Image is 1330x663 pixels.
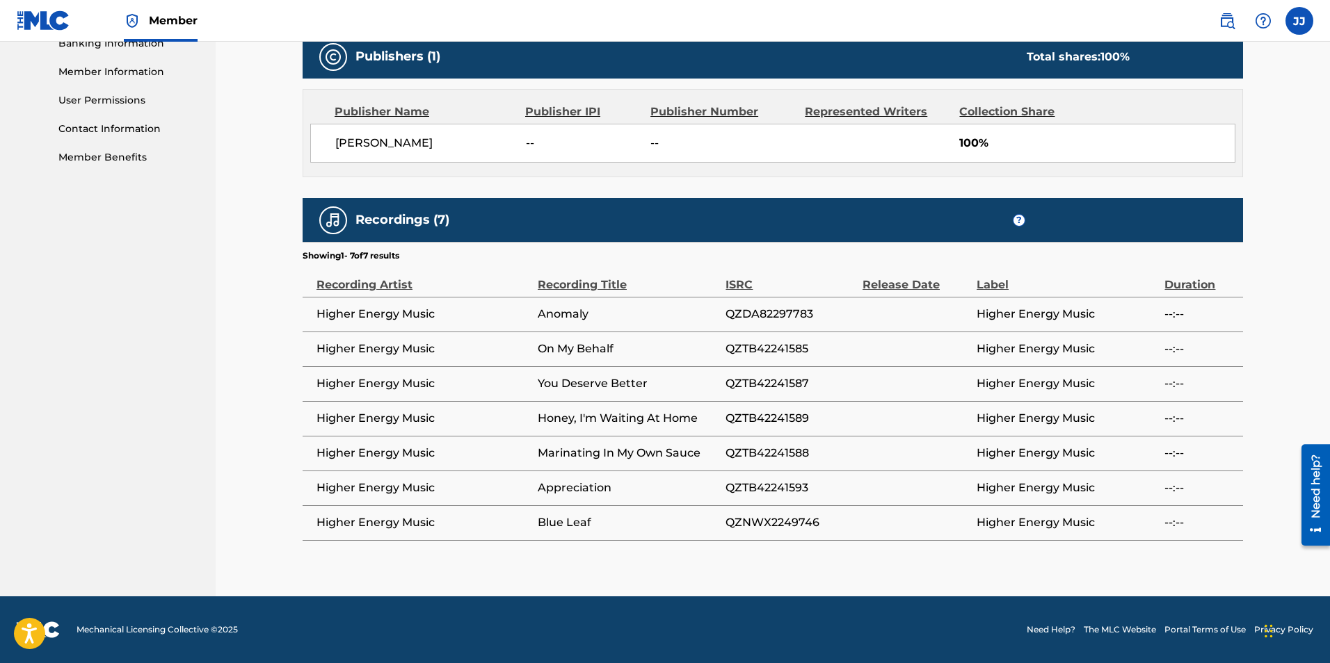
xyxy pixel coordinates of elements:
[726,480,856,496] span: QZTB42241593
[317,306,531,322] span: Higher Energy Music
[538,445,719,461] span: Marinating In My Own Sauce
[538,514,719,531] span: Blue Leaf
[1164,341,1236,357] span: --:--
[538,306,719,322] span: Anomaly
[1255,13,1272,29] img: help
[1219,13,1235,29] img: search
[977,262,1157,293] div: Label
[538,375,719,392] span: You Deserve Better
[525,104,640,120] div: Publisher IPI
[317,341,531,357] span: Higher Energy Music
[650,135,794,152] span: --
[538,262,719,293] div: Recording Title
[58,122,199,136] a: Contact Information
[58,65,199,79] a: Member Information
[17,10,70,31] img: MLC Logo
[1027,49,1130,65] div: Total shares:
[726,375,856,392] span: QZTB42241587
[805,104,949,120] div: Represented Writers
[726,410,856,427] span: QZTB42241589
[726,514,856,531] span: QZNWX2249746
[1164,514,1236,531] span: --:--
[58,36,199,51] a: Banking Information
[317,480,531,496] span: Higher Energy Music
[1164,410,1236,427] span: --:--
[1164,306,1236,322] span: --:--
[1013,215,1025,226] span: ?
[335,135,515,152] span: [PERSON_NAME]
[58,150,199,165] a: Member Benefits
[863,262,970,293] div: Release Date
[726,262,856,293] div: ISRC
[977,375,1157,392] span: Higher Energy Music
[1164,262,1236,293] div: Duration
[1084,623,1156,636] a: The MLC Website
[538,410,719,427] span: Honey, I'm Waiting At Home
[1285,7,1313,35] div: User Menu
[1100,50,1130,63] span: 100 %
[538,341,719,357] span: On My Behalf
[977,445,1157,461] span: Higher Energy Music
[977,306,1157,322] span: Higher Energy Music
[977,514,1157,531] span: Higher Energy Music
[17,621,60,638] img: logo
[317,514,531,531] span: Higher Energy Music
[1254,623,1313,636] a: Privacy Policy
[977,341,1157,357] span: Higher Energy Music
[1164,375,1236,392] span: --:--
[526,135,641,152] span: --
[977,410,1157,427] span: Higher Energy Music
[959,135,1235,152] span: 100%
[325,212,342,229] img: Recordings
[977,480,1157,496] span: Higher Energy Music
[1164,445,1236,461] span: --:--
[1249,7,1277,35] div: Help
[1291,438,1330,553] iframe: Resource Center
[77,623,238,636] span: Mechanical Licensing Collective © 2025
[317,410,531,427] span: Higher Energy Music
[726,341,856,357] span: QZTB42241585
[317,445,531,461] span: Higher Energy Music
[303,249,399,262] p: Showing 1 - 7 of 7 results
[355,212,449,228] h5: Recordings (7)
[726,306,856,322] span: QZDA82297783
[58,93,199,108] a: User Permissions
[335,104,515,120] div: Publisher Name
[1164,623,1246,636] a: Portal Terms of Use
[1164,480,1236,496] span: --:--
[355,49,440,65] h5: Publishers (1)
[538,480,719,496] span: Appreciation
[1260,596,1330,663] iframe: Chat Widget
[1027,623,1075,636] a: Need Help?
[959,104,1094,120] div: Collection Share
[317,375,531,392] span: Higher Energy Music
[1213,7,1241,35] a: Public Search
[1265,610,1273,652] div: Drag
[325,49,342,65] img: Publishers
[726,445,856,461] span: QZTB42241588
[317,262,531,293] div: Recording Artist
[149,13,198,28] span: Member
[650,104,794,120] div: Publisher Number
[124,13,141,29] img: Top Rightsholder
